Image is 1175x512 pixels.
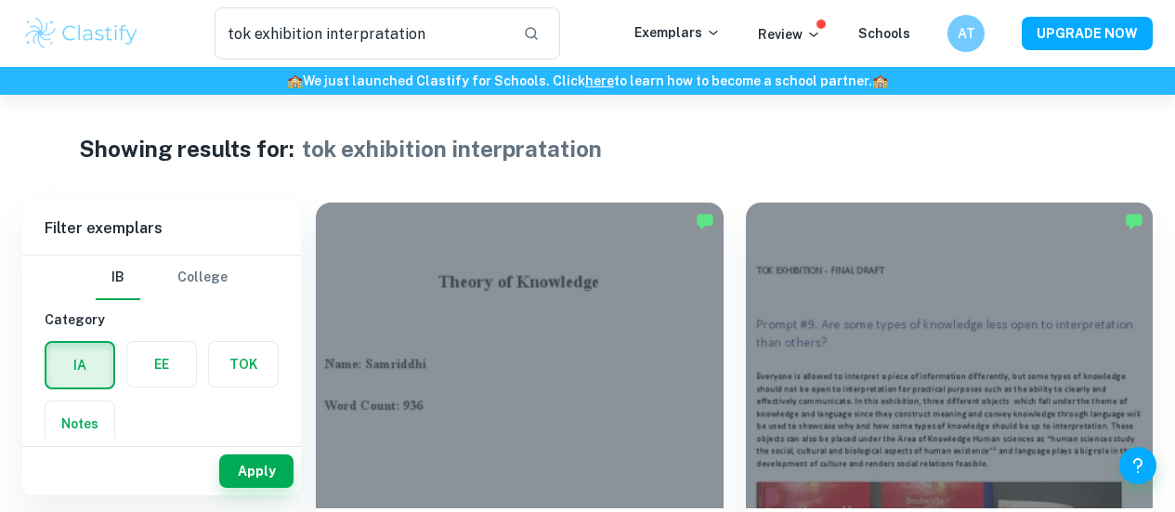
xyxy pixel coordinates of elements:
[634,22,721,43] p: Exemplars
[1125,212,1143,230] img: Marked
[219,454,294,488] button: Apply
[858,26,910,41] a: Schools
[956,23,977,44] h6: AT
[585,73,614,88] a: here
[302,132,602,165] h1: tok exhibition interpratation
[96,256,228,300] div: Filter type choice
[127,342,196,387] button: EE
[696,212,714,230] img: Marked
[45,309,279,330] h6: Category
[287,73,303,88] span: 🏫
[947,15,985,52] button: AT
[96,256,140,300] button: IB
[46,343,113,387] button: IA
[22,203,301,255] h6: Filter exemplars
[1022,17,1153,50] button: UPGRADE NOW
[758,24,821,45] p: Review
[1119,447,1156,484] button: Help and Feedback
[79,132,294,165] h1: Showing results for:
[209,342,278,387] button: TOK
[4,71,1171,91] h6: We just launched Clastify for Schools. Click to learn how to become a school partner.
[215,7,508,59] input: Search for any exemplars...
[46,401,114,446] button: Notes
[22,15,140,52] img: Clastify logo
[177,256,228,300] button: College
[872,73,888,88] span: 🏫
